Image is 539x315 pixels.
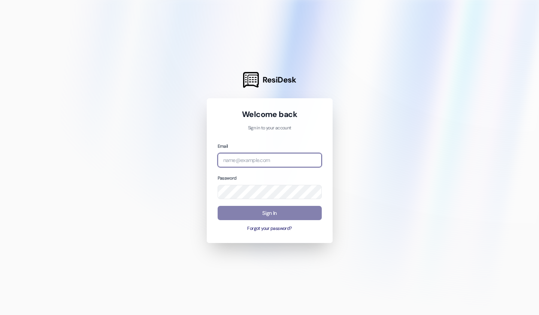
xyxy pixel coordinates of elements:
[218,109,322,120] h1: Welcome back
[243,72,259,88] img: ResiDesk Logo
[218,225,322,232] button: Forgot your password?
[218,153,322,168] input: name@example.com
[218,175,237,181] label: Password
[263,75,296,85] span: ResiDesk
[218,143,228,149] label: Email
[218,125,322,132] p: Sign in to your account
[218,206,322,220] button: Sign In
